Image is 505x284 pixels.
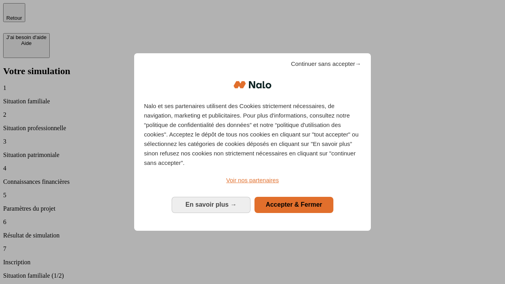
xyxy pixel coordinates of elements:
button: En savoir plus: Configurer vos consentements [172,197,251,213]
span: En savoir plus → [185,201,237,208]
span: Accepter & Fermer [266,201,322,208]
span: Voir nos partenaires [226,177,279,183]
a: Voir nos partenaires [144,176,361,185]
img: Logo [234,73,271,97]
div: Bienvenue chez Nalo Gestion du consentement [134,53,371,230]
span: Continuer sans accepter→ [291,59,361,69]
p: Nalo et ses partenaires utilisent des Cookies strictement nécessaires, de navigation, marketing e... [144,101,361,168]
button: Accepter & Fermer: Accepter notre traitement des données et fermer [254,197,333,213]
